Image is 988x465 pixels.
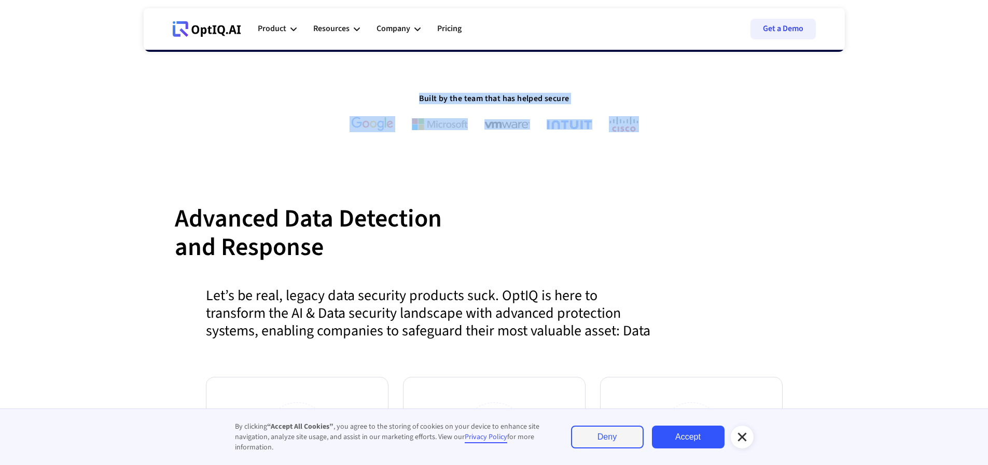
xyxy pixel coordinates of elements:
[419,93,569,104] strong: Built by the team that has helped secure
[377,13,421,45] div: Company
[258,22,286,36] div: Product
[267,421,333,432] strong: “Accept All Cookies”
[175,287,652,352] div: Let’s be real, legacy data security products suck. OptIQ is here to transform the AI & Data secur...
[437,13,462,45] a: Pricing
[313,13,360,45] div: Resources
[313,22,350,36] div: Resources
[175,205,814,287] div: Advanced Data Detection and Response
[173,13,241,45] a: Webflow Homepage
[652,426,725,448] a: Accept
[377,22,410,36] div: Company
[750,19,816,39] a: Get a Demo
[571,426,644,448] a: Deny
[258,13,297,45] div: Product
[235,421,550,453] div: By clicking , you agree to the storing of cookies on your device to enhance site navigation, anal...
[465,432,507,443] a: Privacy Policy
